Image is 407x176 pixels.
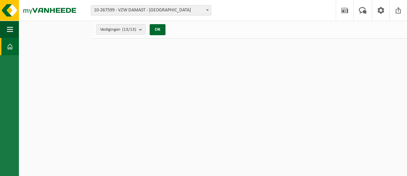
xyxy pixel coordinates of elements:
count: (13/13) [122,27,136,32]
span: Vestigingen [100,25,136,35]
button: Vestigingen(13/13) [96,24,146,35]
span: 10-267599 - VZW DAMAST - KORTRIJK [91,6,211,15]
span: 10-267599 - VZW DAMAST - KORTRIJK [91,5,211,16]
button: OK [150,24,165,35]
